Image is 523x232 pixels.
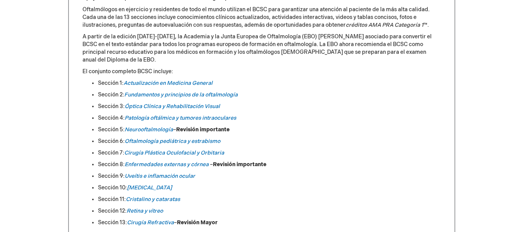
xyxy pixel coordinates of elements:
font: Oftalmólogos en ejercicio y residentes de todo el mundo utilizan el BCSC para garantizar una aten... [82,6,430,28]
font: Sección 9: [98,173,125,179]
a: Óptica Clínica y Rehabilitación Visual [125,103,220,110]
font: A partir de la edición [DATE]-[DATE], la Academia y la Junta Europea de Oftalmología (EBO) [PERSO... [82,33,432,63]
font: Sección 12: [98,208,127,214]
a: Cristalino y cataratas [126,196,180,203]
font: créditos AMA PRA Categoría 1 [346,22,424,28]
font: Sección 13: [98,219,127,226]
font: – [173,126,176,133]
a: Neurooftalmología [125,126,173,133]
font: Sección 3: [98,103,125,110]
font: Sección 4: [98,115,125,121]
font: – [210,161,213,168]
font: Sección 8: [98,161,125,168]
a: Cirugía Plástica Oculofacial y Orbitaria [124,150,224,156]
a: Enfermedades externas y córnea [125,161,209,168]
a: Patología oftálmica y tumores intraoculares [125,115,236,121]
font: Sección 6: [98,138,125,144]
font: Revisión Mayor [177,219,218,226]
a: Uveítis e inflamación ocular [125,173,195,179]
a: Retina y vítreo [127,208,163,214]
font: Sección 1: [98,80,123,86]
font: Sección 5: [98,126,125,133]
a: Oftalmología pediátrica y estrabismo [125,138,220,144]
font: Revisión importante [213,161,266,168]
a: Actualización en Medicina General [123,80,213,86]
a: Fundamentos y principios de la oftalmología [124,91,238,98]
font: Sección 11: [98,196,126,203]
font: Revisión importante [176,126,230,133]
font: Sección 7: [98,150,124,156]
a: [MEDICAL_DATA] [127,184,172,191]
font: – [174,219,177,226]
font: Sección 2: [98,91,124,98]
font: ™. [424,22,429,28]
font: El conjunto completo BCSC incluye: [82,68,173,75]
a: Cirugía Refractiva [127,219,174,226]
font: Sección 10: [98,184,127,191]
